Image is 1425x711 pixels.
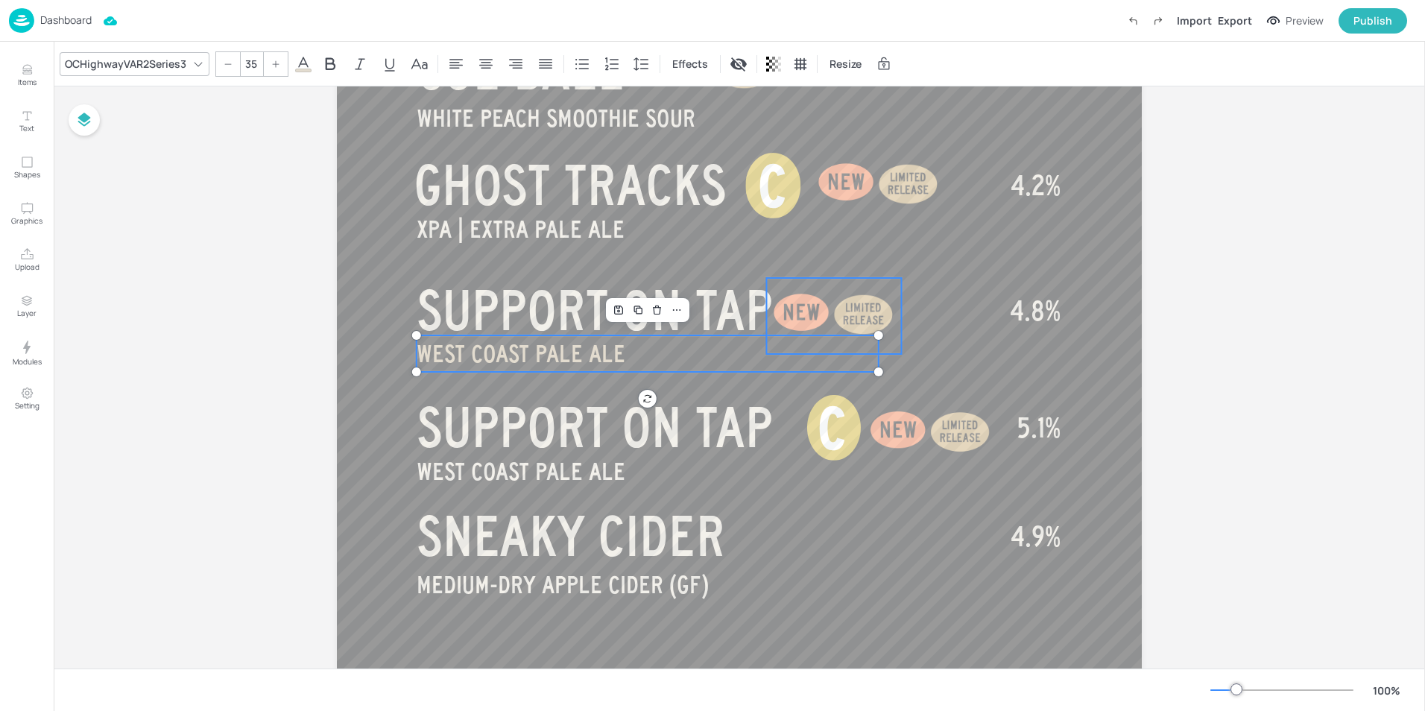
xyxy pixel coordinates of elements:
span: WEST COAST PALE ALE [417,341,625,367]
div: OCHighwayVAR2Series3 [62,53,189,75]
div: Publish [1353,13,1392,29]
div: Export [1218,13,1252,28]
span: GHOST TRACKS [414,156,727,215]
span: WHITE PEACH SMOOTHIE SOUR [417,105,695,131]
span: C [818,398,846,460]
span: 4.8% [1010,296,1061,326]
div: Delete [648,300,667,320]
div: Display condition [727,52,751,76]
span: 5.1% [1017,413,1061,443]
span: 4.2% [1011,171,1061,200]
div: 100 % [1368,683,1404,698]
div: Save Layout [609,300,628,320]
label: Redo (Ctrl + Y) [1146,8,1171,34]
button: Publish [1339,8,1407,34]
span: 4.9% [1011,522,1061,552]
label: Undo (Ctrl + Z) [1120,8,1146,34]
span: SUPPORT ON TAP [417,281,773,341]
button: Preview [1258,10,1333,32]
span: Resize [827,56,865,72]
span: SUPPORT ON TAP [417,398,773,458]
span: C [758,156,786,218]
div: Duplicate [628,300,648,320]
span: Effects [669,56,711,72]
img: logo-86c26b7e.jpg [9,8,34,33]
span: WEST COAST PALE ALE [417,458,625,484]
p: Dashboard [40,15,92,25]
div: Import [1177,13,1212,28]
div: Preview [1286,13,1324,29]
span: XPA | EXTRA PALE ALE [417,216,625,242]
span: SNEAKY CIDER [417,507,725,566]
span: MEDIUM-DRY APPLE CIDER (GF) [417,572,709,598]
